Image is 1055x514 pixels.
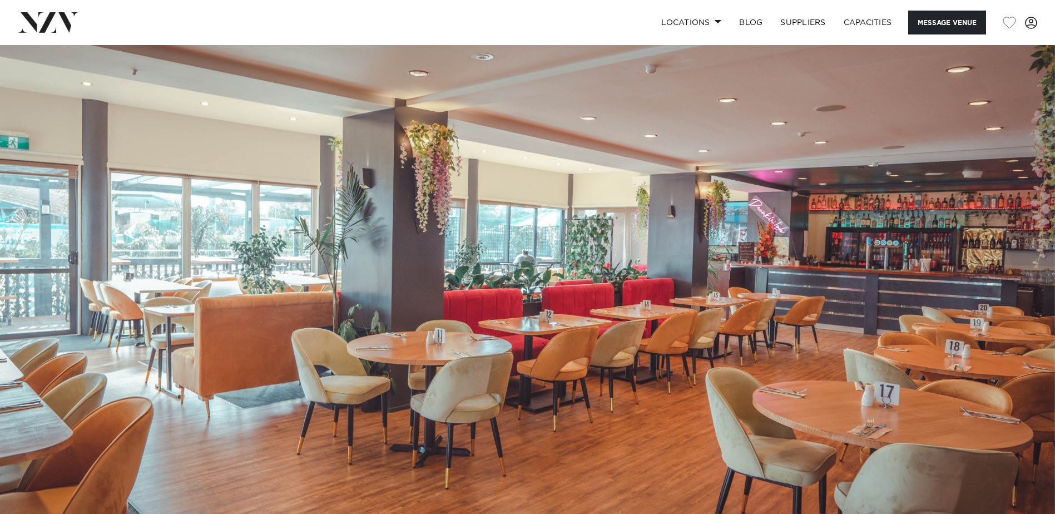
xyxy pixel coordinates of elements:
[908,11,986,34] button: Message Venue
[730,11,771,34] a: BLOG
[18,12,78,32] img: nzv-logo.png
[652,11,730,34] a: Locations
[835,11,901,34] a: Capacities
[771,11,834,34] a: SUPPLIERS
